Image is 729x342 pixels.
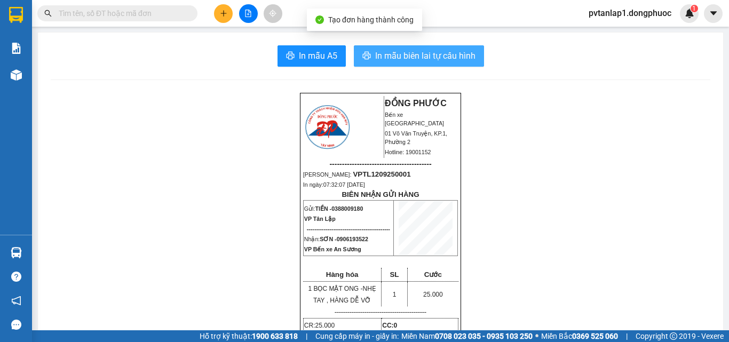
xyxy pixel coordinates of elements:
span: printer [286,51,295,61]
button: caret-down [704,4,723,23]
span: ⚪️ [535,334,538,338]
span: Cung cấp máy in - giấy in: [315,330,399,342]
img: solution-icon [11,43,22,54]
span: 07:32:07 [DATE] [323,181,365,188]
span: 1 [393,291,397,298]
span: 25.000 [423,291,443,298]
span: TIỀN - [315,205,363,212]
span: CR: [304,322,335,329]
span: | [626,330,628,342]
span: message [11,320,21,330]
span: pvtanlap1.dongphuoc [580,6,680,20]
span: question-circle [11,272,21,282]
span: 0388009180 [331,205,363,212]
span: Miền Bắc [541,330,618,342]
img: logo-vxr [9,7,23,23]
span: In mẫu A5 [299,49,337,62]
span: ----------------------------------------- [329,160,431,168]
span: [PERSON_NAME]: [303,171,411,178]
span: SƠN - [320,236,368,242]
strong: ĐỒNG PHƯỚC [385,99,447,108]
span: VP Tân Lập [304,216,336,222]
img: warehouse-icon [11,247,22,258]
span: | [306,330,307,342]
span: 25.000 [315,322,335,329]
img: icon-new-feature [685,9,694,18]
span: NHẸ TAY , HÀNG DỄ VỠ [313,285,376,304]
img: warehouse-icon [11,69,22,81]
span: 1 BỌC MẬT ONG - [308,285,376,304]
strong: 1900 633 818 [252,332,298,340]
strong: CC: [382,322,397,329]
button: plus [214,4,233,23]
span: printer [362,51,371,61]
span: Hotline: 19001152 [385,149,431,155]
strong: BIÊN NHẬN GỬI HÀNG [342,190,419,198]
span: search [44,10,52,17]
span: file-add [244,10,252,17]
span: SL [390,271,399,279]
span: In mẫu biên lai tự cấu hình [375,49,476,62]
span: Tạo đơn hàng thành công [328,15,414,24]
button: printerIn mẫu biên lai tự cấu hình [354,45,484,67]
strong: 0369 525 060 [572,332,618,340]
span: Hỗ trợ kỹ thuật: [200,330,298,342]
span: Cước [424,271,442,279]
span: check-circle [315,15,324,24]
span: VPTL1209250001 [353,170,410,178]
input: Tìm tên, số ĐT hoặc mã đơn [59,7,185,19]
span: 0 [394,322,398,329]
span: -------------------------------------------- [307,226,390,232]
span: In ngày: [303,181,365,188]
button: file-add [239,4,258,23]
span: 0906193522 [337,236,368,242]
span: 1 [692,5,696,12]
span: Hàng hóa [326,271,359,279]
span: Nhận: [304,236,368,242]
strong: 0708 023 035 - 0935 103 250 [435,332,533,340]
span: plus [220,10,227,17]
span: notification [11,296,21,306]
span: copyright [670,332,677,340]
span: Bến xe [GEOGRAPHIC_DATA] [385,112,444,126]
span: aim [269,10,276,17]
sup: 1 [691,5,698,12]
p: ------------------------------------------- [303,308,458,316]
span: Gửi: [304,205,363,212]
button: aim [264,4,282,23]
span: VP Bến xe An Sương [304,246,361,252]
span: Miền Nam [401,330,533,342]
span: caret-down [709,9,718,18]
span: 01 Võ Văn Truyện, KP.1, Phường 2 [385,130,447,145]
button: printerIn mẫu A5 [278,45,346,67]
img: logo [304,104,351,150]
